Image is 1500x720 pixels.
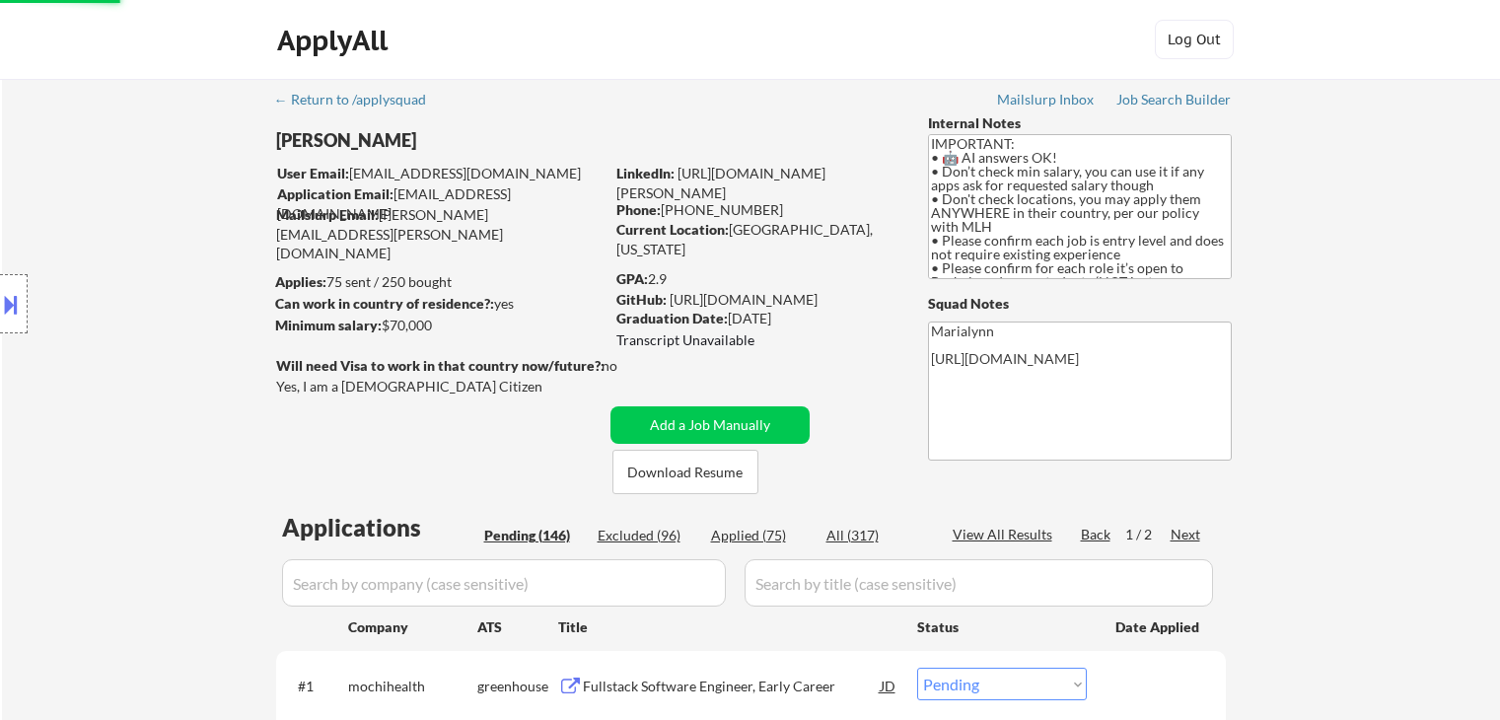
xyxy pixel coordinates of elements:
div: mochihealth [348,677,477,696]
div: [EMAIL_ADDRESS][DOMAIN_NAME] [277,164,604,183]
div: Yes, I am a [DEMOGRAPHIC_DATA] Citizen [276,377,609,396]
strong: Graduation Date: [616,310,728,326]
div: All (317) [826,526,925,545]
strong: GitHub: [616,291,667,308]
div: no [602,356,658,376]
a: [URL][DOMAIN_NAME][PERSON_NAME] [616,165,825,201]
div: greenhouse [477,677,558,696]
div: ATS [477,617,558,637]
div: [EMAIL_ADDRESS][DOMAIN_NAME] [277,184,604,223]
div: Internal Notes [928,113,1232,133]
div: Mailslurp Inbox [997,93,1096,107]
strong: Will need Visa to work in that country now/future?: [276,357,605,374]
strong: GPA: [616,270,648,287]
div: [GEOGRAPHIC_DATA], [US_STATE] [616,220,895,258]
div: 1 / 2 [1125,525,1171,544]
strong: Can work in country of residence?: [275,295,494,312]
div: ApplyAll [277,24,393,57]
button: Log Out [1155,20,1234,59]
div: 75 sent / 250 bought [275,272,604,292]
input: Search by company (case sensitive) [282,559,726,607]
div: yes [275,294,598,314]
div: Excluded (96) [598,526,696,545]
div: Next [1171,525,1202,544]
div: ← Return to /applysquad [274,93,445,107]
div: Back [1081,525,1112,544]
div: Squad Notes [928,294,1232,314]
a: ← Return to /applysquad [274,92,445,111]
div: Applications [282,516,477,540]
div: Fullstack Software Engineer, Early Career [583,677,881,696]
a: [URL][DOMAIN_NAME] [670,291,818,308]
div: Status [917,609,1087,644]
a: Mailslurp Inbox [997,92,1096,111]
div: [PERSON_NAME] [276,128,681,153]
div: View All Results [953,525,1058,544]
button: Add a Job Manually [610,406,810,444]
strong: Phone: [616,201,661,218]
button: Download Resume [612,450,758,494]
div: #1 [298,677,332,696]
strong: Current Location: [616,221,729,238]
a: Job Search Builder [1116,92,1232,111]
div: $70,000 [275,316,604,335]
div: Date Applied [1115,617,1202,637]
div: 2.9 [616,269,898,289]
div: [PERSON_NAME][EMAIL_ADDRESS][PERSON_NAME][DOMAIN_NAME] [276,205,604,263]
div: Job Search Builder [1116,93,1232,107]
div: [DATE] [616,309,895,328]
div: JD [879,668,898,703]
div: Applied (75) [711,526,810,545]
div: Title [558,617,898,637]
input: Search by title (case sensitive) [745,559,1213,607]
div: [PHONE_NUMBER] [616,200,895,220]
div: Company [348,617,477,637]
strong: LinkedIn: [616,165,675,181]
div: Pending (146) [484,526,583,545]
